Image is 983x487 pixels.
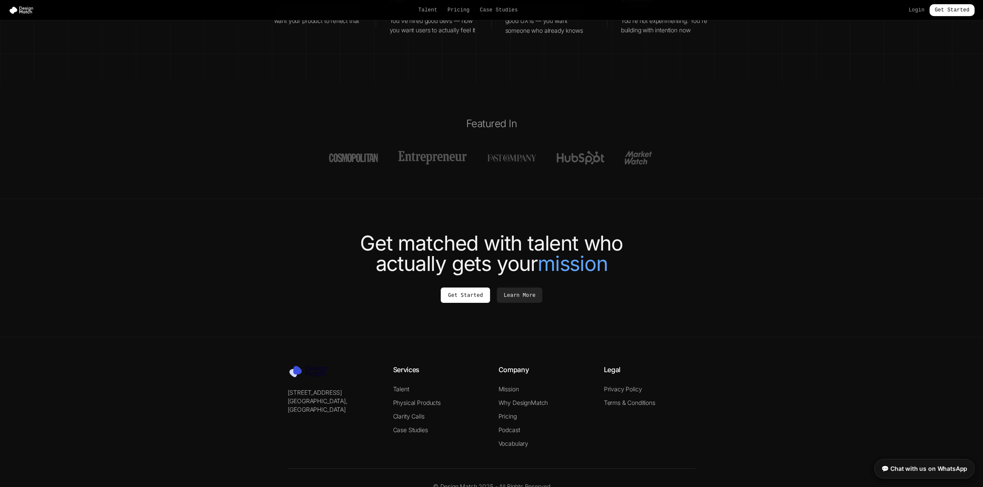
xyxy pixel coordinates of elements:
p: You've hired good devs — now you want users to actually feel it [390,16,478,36]
a: Privacy Policy [604,385,642,393]
p: [GEOGRAPHIC_DATA], [GEOGRAPHIC_DATA] [288,397,380,414]
a: Case Studies [393,426,428,433]
a: Talent [393,385,409,393]
h2: Get matched with talent who actually gets your [254,233,730,274]
a: Login [909,7,924,14]
img: Featured Logo 5 [625,151,654,165]
span: mission [538,253,608,274]
a: Case Studies [480,7,518,14]
a: 💬 Chat with us on WhatsApp [874,459,975,478]
img: Featured Logo 4 [557,151,604,165]
a: Mission [499,385,519,393]
img: Featured Logo 3 [487,151,536,165]
h4: Legal [604,365,696,375]
a: Pricing [448,7,470,14]
a: Talent [418,7,437,14]
a: Learn More [497,288,542,303]
a: Pricing [499,413,517,420]
img: Featured Logo 1 [329,151,378,165]
img: Design Match [8,6,37,14]
p: [STREET_ADDRESS] [288,388,380,397]
a: Vocabulary [499,440,528,447]
h2: Featured In [254,117,730,131]
img: Featured Logo 2 [398,151,467,165]
a: Get Started [929,4,975,16]
a: Get Started [441,288,490,303]
a: Terms & Conditions [604,399,655,406]
h4: Company [499,365,590,375]
a: Why DesignMatch [499,399,548,406]
p: You don't want to explain what good UX is — you want someone who already knows [505,6,594,35]
p: You're not experimenting. You're building with intention now [621,16,709,36]
a: Clarity Calls [393,413,425,420]
img: Design Match [288,365,334,378]
h4: Services [393,365,485,375]
a: Podcast [499,426,520,433]
a: Physical Products [393,399,441,406]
